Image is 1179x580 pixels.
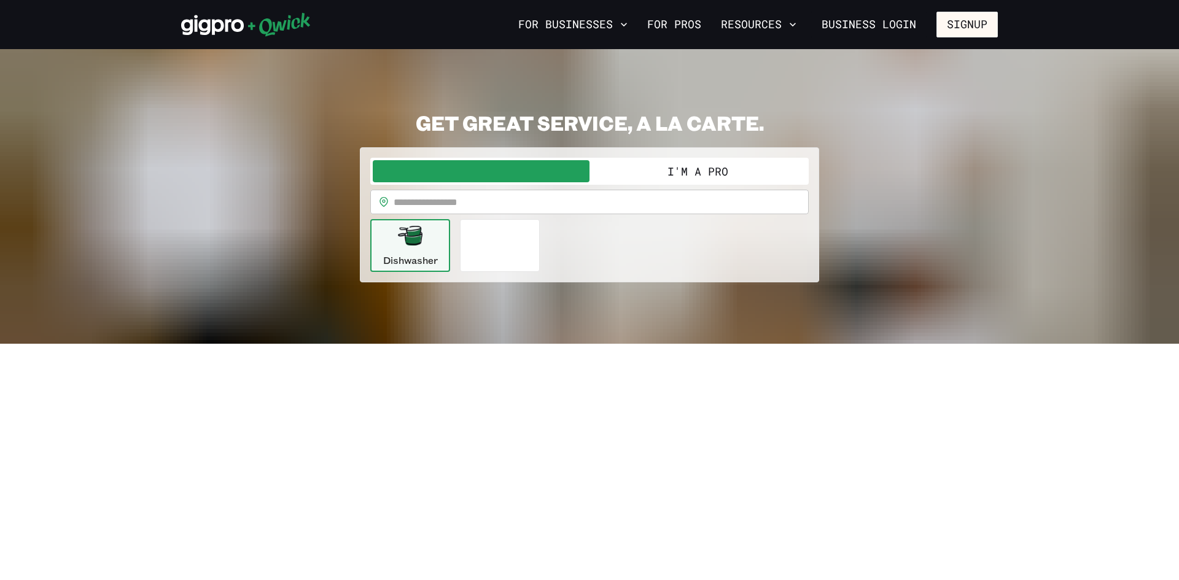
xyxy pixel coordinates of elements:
[360,110,819,135] h2: GET GREAT SERVICE, A LA CARTE.
[642,14,706,35] a: For Pros
[811,12,927,37] a: Business Login
[513,14,632,35] button: For Businesses
[716,14,801,35] button: Resources
[936,12,998,37] button: Signup
[383,253,438,268] p: Dishwasher
[373,160,589,182] button: I'm a Business
[589,160,806,182] button: I'm a Pro
[370,219,450,272] button: Dishwasher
